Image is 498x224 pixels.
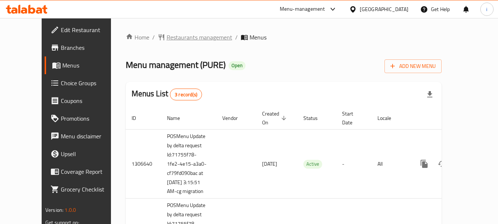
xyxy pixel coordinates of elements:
span: Menus [250,33,267,42]
span: ID [132,114,146,123]
li: / [152,33,155,42]
a: Upsell [45,145,125,163]
span: Choice Groups [61,79,119,87]
a: Menu disclaimer [45,127,125,145]
span: Open [229,62,245,69]
span: Restaurants management [167,33,232,42]
span: Status [303,114,327,123]
td: POSMenu Update by delta request Id:71755f78-1fe2-4e15-a3a0-cf79fd090bac at [DATE] 3:15:51 AM-cg m... [161,129,216,199]
th: Actions [410,107,492,130]
button: more [415,155,433,173]
span: Name [167,114,189,123]
h2: Menus List [132,88,202,100]
span: Upsell [61,149,119,158]
span: i [486,5,487,13]
span: Locale [377,114,401,123]
li: / [235,33,238,42]
span: 1.0.0 [65,205,76,215]
a: Promotions [45,110,125,127]
a: Branches [45,39,125,56]
a: Restaurants management [158,33,232,42]
a: Choice Groups [45,74,125,92]
span: Menus [62,61,119,70]
span: Menu management ( PURE ) [126,56,226,73]
span: Version: [45,205,63,215]
td: - [336,129,372,199]
button: Add New Menu [384,59,442,73]
td: All [372,129,410,199]
span: Menu disclaimer [61,132,119,141]
button: Change Status [433,155,451,173]
span: Grocery Checklist [61,185,119,194]
span: 3 record(s) [170,91,202,98]
span: Edit Restaurant [61,25,119,34]
span: Vendor [222,114,247,123]
div: Export file [421,86,439,103]
td: 1306640 [126,129,161,199]
span: Branches [61,43,119,52]
span: Add New Menu [390,62,436,71]
a: Home [126,33,149,42]
span: Coupons [61,96,119,105]
a: Menus [45,56,125,74]
a: Coupons [45,92,125,110]
span: Active [303,160,322,168]
span: Coverage Report [61,167,119,176]
a: Grocery Checklist [45,180,125,198]
a: Coverage Report [45,163,125,180]
nav: breadcrumb [126,33,442,42]
span: Promotions [61,114,119,123]
div: [GEOGRAPHIC_DATA] [360,5,408,13]
span: [DATE] [262,159,277,169]
a: Edit Restaurant [45,21,125,39]
span: Created On [262,109,289,127]
div: Open [229,61,245,70]
div: Menu-management [280,5,325,14]
span: Start Date [342,109,363,127]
